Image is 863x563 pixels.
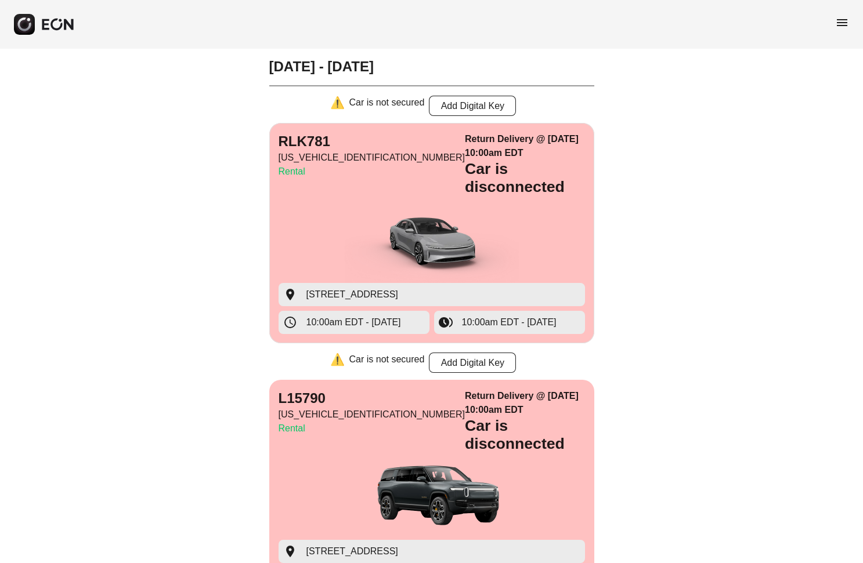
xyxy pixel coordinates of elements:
[279,151,465,165] p: [US_VEHICLE_IDENTIFICATION_NUMBER]
[269,57,594,76] h2: [DATE] - [DATE]
[330,353,345,373] div: ⚠️
[835,16,849,30] span: menu
[462,315,557,329] span: 10:00am EDT - [DATE]
[306,288,398,302] span: [STREET_ADDRESS]
[330,96,345,116] div: ⚠️
[279,165,465,179] p: Rental
[279,132,465,151] h2: RLK781
[345,196,519,283] img: car
[439,315,453,329] span: browse_gallery
[269,123,594,343] button: RLK781[US_VEHICLE_IDENTIFICATION_NUMBER]RentalReturn Delivery @ [DATE] 10:00am EDTCar is disconne...
[283,315,297,329] span: schedule
[283,544,297,558] span: location_on
[429,96,516,116] button: Add Digital Key
[306,544,398,558] span: [STREET_ADDRESS]
[306,315,401,329] span: 10:00am EDT - [DATE]
[279,408,465,422] p: [US_VEHICLE_IDENTIFICATION_NUMBER]
[349,96,425,116] div: Car is not secured
[465,132,584,160] h3: Return Delivery @ [DATE] 10:00am EDT
[283,288,297,302] span: location_on
[345,453,519,540] img: car
[349,353,425,373] div: Car is not secured
[279,389,465,408] h2: L15790
[465,160,584,196] h1: Car is disconnected
[429,353,516,373] button: Add Digital Key
[279,422,465,435] p: Rental
[465,417,584,453] h1: Car is disconnected
[465,389,584,417] h3: Return Delivery @ [DATE] 10:00am EDT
